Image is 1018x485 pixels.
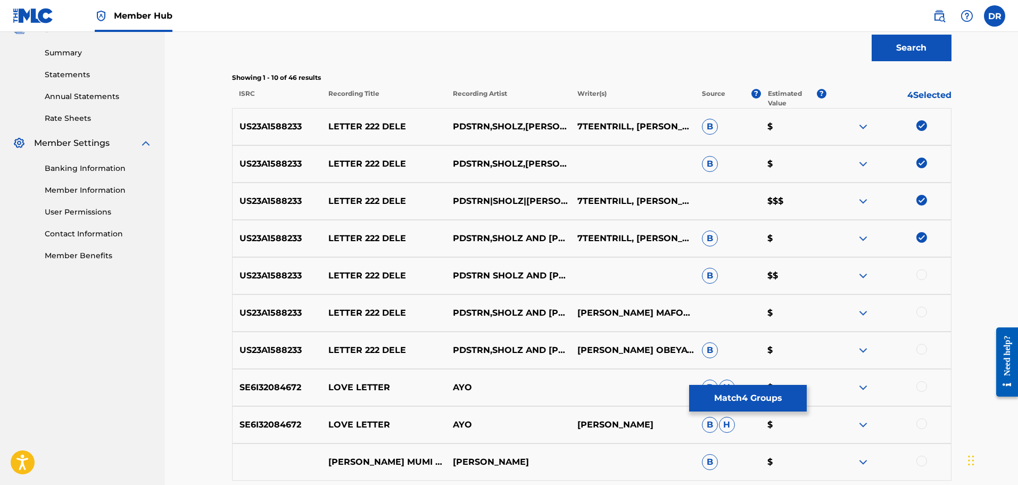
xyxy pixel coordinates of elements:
img: expand [857,158,870,170]
span: H [719,380,735,396]
p: 7TEENTRILL, [PERSON_NAME] MAFOLUKU, [PERSON_NAME] [570,120,695,133]
p: LETTER 222 DELE [321,344,446,357]
p: $ [760,381,826,394]
span: B [702,156,718,172]
img: expand [857,456,870,468]
p: LETTER 222 DELE [321,307,446,319]
p: [PERSON_NAME] [570,418,695,431]
p: 7TEENTRILL, [PERSON_NAME] MAFOLUKU, [PERSON_NAME] [570,232,695,245]
span: ? [817,89,826,98]
img: expand [857,307,870,319]
p: US23A1588233 [233,158,322,170]
div: Drag [968,445,974,476]
iframe: Resource Center [988,319,1018,405]
a: Contact Information [45,228,152,240]
img: deselect [916,232,927,243]
span: B [702,342,718,358]
p: [PERSON_NAME] [446,456,570,468]
p: $ [760,232,826,245]
div: Help [956,5,978,27]
p: 7TEENTRILL, [PERSON_NAME], [PERSON_NAME] [PERSON_NAME] [PERSON_NAME] [570,195,695,208]
div: Chat Widget [965,434,1018,485]
p: PDSTRN,SHOLZ,[PERSON_NAME] [446,158,570,170]
span: B [702,454,718,470]
img: deselect [916,158,927,168]
p: US23A1588233 [233,232,322,245]
p: US23A1588233 [233,195,322,208]
img: expand [139,137,152,150]
p: [PERSON_NAME] OBEYA7TEENTRILLAYORINDE AYODELE MAFOLUKU [570,344,695,357]
img: expand [857,195,870,208]
span: H [719,417,735,433]
p: ISRC [232,89,321,108]
p: $ [760,158,826,170]
p: $ [760,418,826,431]
p: LETTER 222 DELE [321,120,446,133]
p: AYO [446,381,570,394]
p: PDSTRN SHOLZ AND [PERSON_NAME] [446,269,570,282]
img: MLC Logo [13,8,54,23]
span: Member Hub [114,10,172,22]
p: Recording Title [321,89,445,108]
p: LOVE LETTER [321,381,446,394]
span: Member Settings [34,137,110,150]
p: PDSTRN,SHOLZ,[PERSON_NAME] [446,120,570,133]
p: LOVE LETTER [321,418,446,431]
p: Recording Artist [446,89,570,108]
p: $ [760,120,826,133]
p: PDSTRN,SHOLZ AND [PERSON_NAME] [446,344,570,357]
a: User Permissions [45,207,152,218]
p: SE6I32084672 [233,418,322,431]
a: Member Benefits [45,250,152,261]
p: US23A1588233 [233,120,322,133]
img: expand [857,269,870,282]
p: Writer(s) [570,89,695,108]
img: expand [857,344,870,357]
p: LETTER 222 DELE [321,158,446,170]
img: Member Settings [13,137,26,150]
a: Statements [45,69,152,80]
p: PDSTRN,SHOLZ AND [PERSON_NAME] [446,232,570,245]
img: search [933,10,946,22]
p: $ [760,344,826,357]
p: $ [760,307,826,319]
button: Search [872,35,951,61]
img: Top Rightsholder [95,10,107,22]
p: PDSTRN,SHOLZ AND [PERSON_NAME] [446,307,570,319]
p: Source [702,89,725,108]
span: B [702,268,718,284]
button: Match4 Groups [689,385,807,412]
span: B [702,231,718,246]
img: expand [857,381,870,394]
img: expand [857,418,870,431]
p: SE6I32084672 [233,381,322,394]
p: $ [760,456,826,468]
div: User Menu [984,5,1005,27]
span: B [702,119,718,135]
a: Public Search [929,5,950,27]
span: B [702,380,718,396]
p: US23A1588233 [233,307,322,319]
img: deselect [916,195,927,205]
a: Banking Information [45,163,152,174]
p: [PERSON_NAME] MUMI DELE [321,456,446,468]
p: LETTER 222 DELE [321,269,446,282]
p: US23A1588233 [233,269,322,282]
a: Annual Statements [45,91,152,102]
p: LETTER 222 DELE [321,195,446,208]
img: deselect [916,120,927,131]
p: LETTER 222 DELE [321,232,446,245]
p: PDSTRN|SHOLZ|[PERSON_NAME] [446,195,570,208]
a: Rate Sheets [45,113,152,124]
p: AYO [446,418,570,431]
p: Estimated Value [768,89,817,108]
p: Showing 1 - 10 of 46 results [232,73,951,83]
a: Summary [45,47,152,59]
p: $$$ [760,195,826,208]
span: B [702,417,718,433]
a: Member Information [45,185,152,196]
p: 4 Selected [826,89,951,108]
p: $$ [760,269,826,282]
